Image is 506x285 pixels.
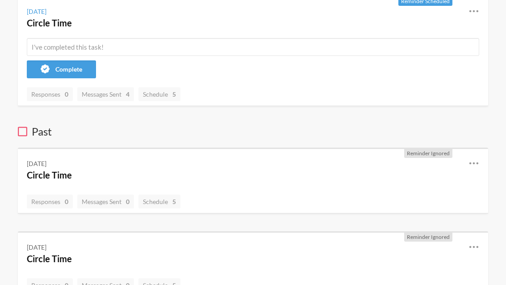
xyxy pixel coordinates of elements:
[77,87,134,101] a: Messages Sent4
[18,124,488,139] h3: Past
[27,170,72,180] a: Circle Time
[126,89,130,99] strong: 4
[31,198,68,205] span: Responses
[82,198,130,205] span: Messages Sent
[27,195,73,208] a: Responses0
[407,234,450,240] span: Reminder Ignored
[138,87,180,101] a: Schedule5
[27,253,72,264] a: Circle Time
[407,150,450,157] span: Reminder Ignored
[138,195,180,208] a: Schedule5
[77,195,134,208] a: Messages Sent0
[172,89,176,99] strong: 5
[27,242,46,252] div: [DATE]
[172,197,176,206] strong: 5
[27,87,73,101] a: Responses0
[143,90,176,98] span: Schedule
[65,89,68,99] strong: 0
[27,38,479,56] input: I've completed this task!
[27,159,46,168] div: [DATE]
[31,90,68,98] span: Responses
[27,60,96,78] button: Complete
[82,90,130,98] span: Messages Sent
[143,198,176,205] span: Schedule
[55,65,82,73] span: Complete
[27,17,72,28] a: Circle Time
[27,7,46,16] div: [DATE]
[126,197,130,206] strong: 0
[65,197,68,206] strong: 0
